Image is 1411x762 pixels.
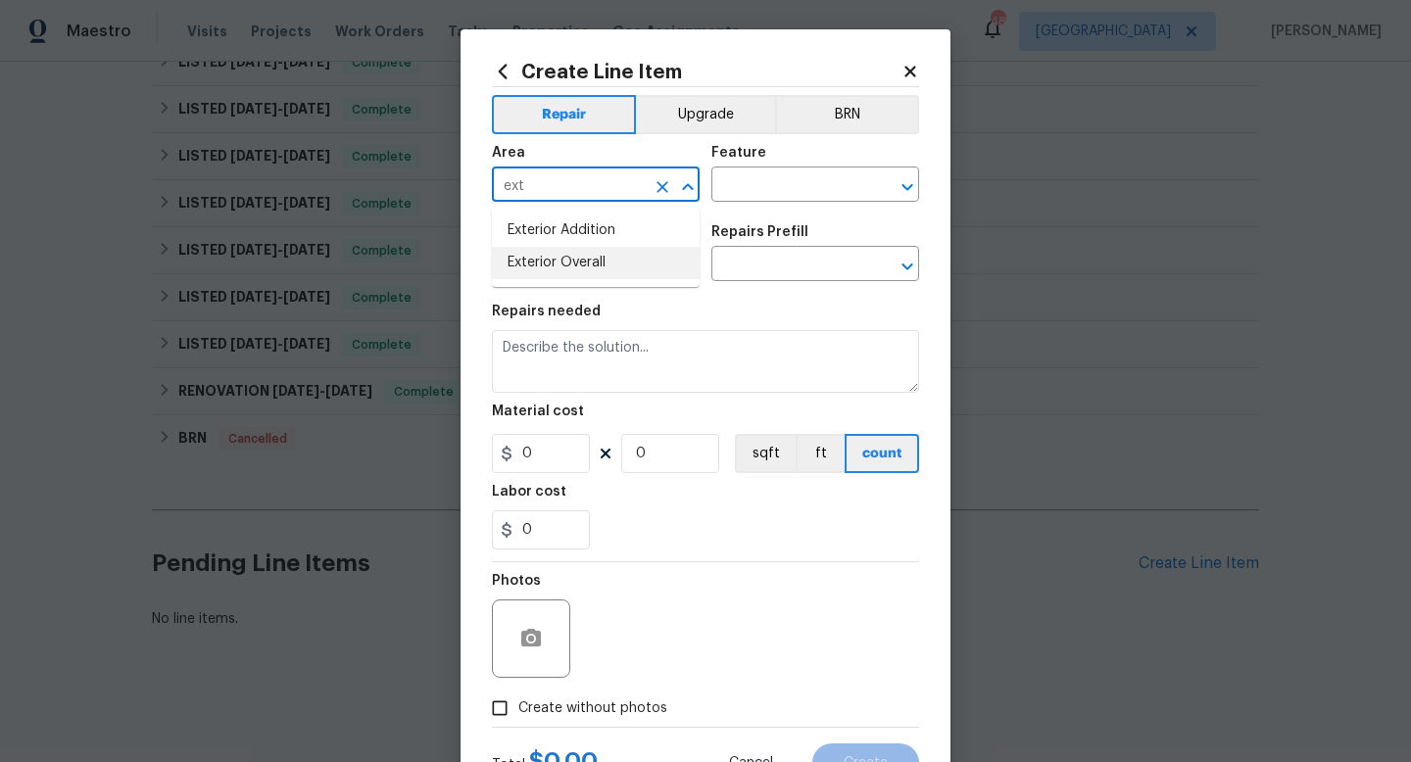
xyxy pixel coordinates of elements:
button: Repair [492,95,636,134]
h5: Feature [711,146,766,160]
button: Clear [649,173,676,201]
h5: Repairs needed [492,305,601,318]
h5: Material cost [492,405,584,418]
h5: Area [492,146,525,160]
button: Upgrade [636,95,776,134]
li: Exterior Overall [492,247,700,279]
button: sqft [735,434,796,473]
button: BRN [775,95,919,134]
h5: Labor cost [492,485,566,499]
button: ft [796,434,845,473]
button: count [845,434,919,473]
button: Open [894,253,921,280]
h5: Photos [492,574,541,588]
h5: Repairs Prefill [711,225,808,239]
span: Create without photos [518,698,667,719]
button: Close [674,173,702,201]
li: Exterior Addition [492,214,700,247]
button: Open [894,173,921,201]
h2: Create Line Item [492,61,901,82]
